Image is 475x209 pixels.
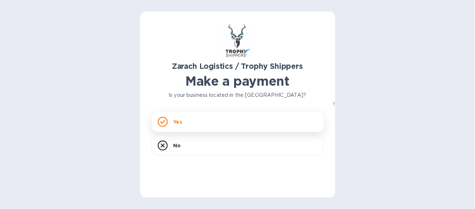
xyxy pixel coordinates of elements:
[174,142,181,149] p: No
[152,73,324,89] h1: Make a payment
[174,118,182,125] p: Yes
[172,62,303,71] b: Zarach Logistics / Trophy Shippers
[152,91,324,99] p: Is your business located in the [GEOGRAPHIC_DATA]?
